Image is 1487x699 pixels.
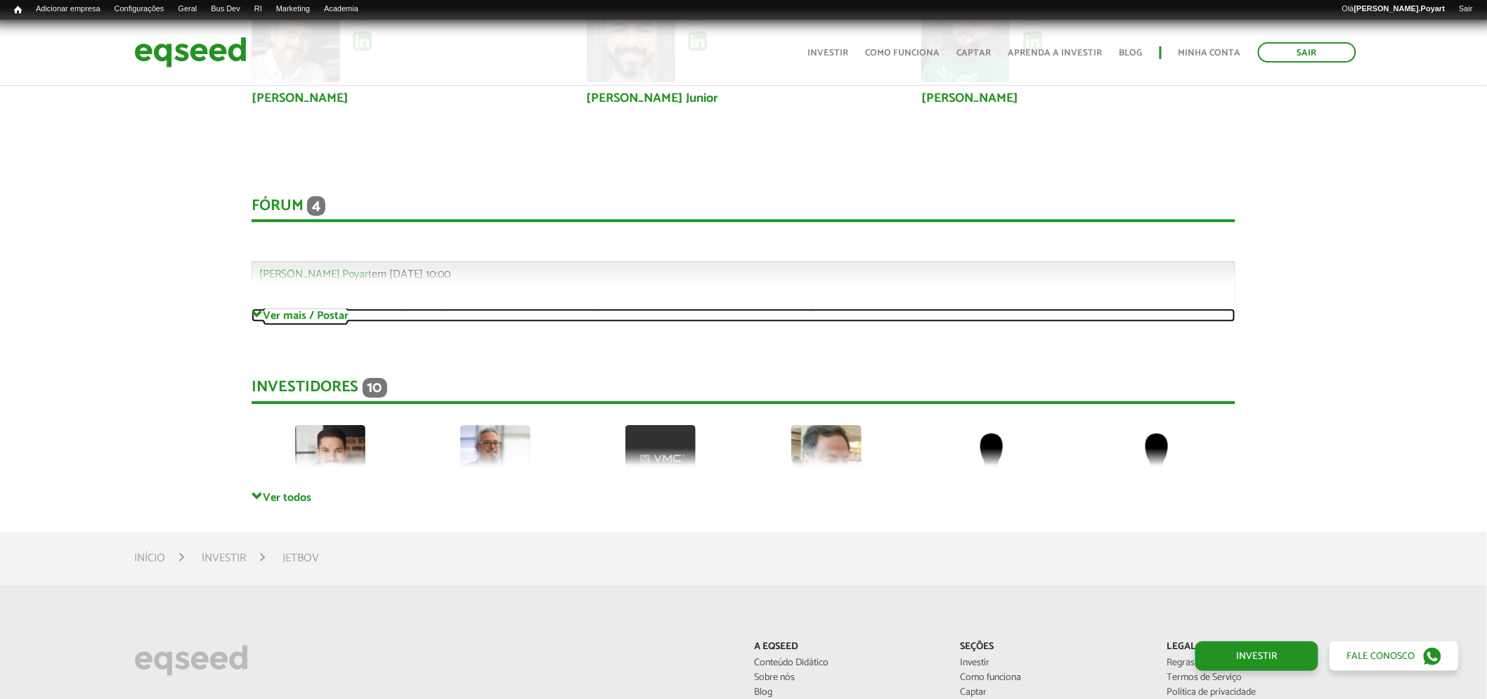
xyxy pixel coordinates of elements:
[259,265,451,284] span: em [DATE] 10:00
[1335,4,1453,15] a: Olá[PERSON_NAME].Poyart
[108,4,171,15] a: Configurações
[252,378,1236,404] div: Investidores
[625,425,696,495] img: picture-100036-1732821753.png
[791,425,862,495] img: picture-112624-1716663541.png
[460,425,531,495] img: picture-112313-1743624016.jpg
[171,4,204,15] a: Geral
[1452,4,1480,15] a: Sair
[363,378,387,398] span: 10
[1258,42,1356,63] a: Sair
[134,34,247,71] img: EqSeed
[754,673,940,683] a: Sobre nós
[317,4,365,15] a: Academia
[7,4,29,17] a: Início
[754,641,940,653] p: A EqSeed
[252,490,1236,504] a: Ver todos
[283,549,319,568] li: JetBov
[1167,641,1353,653] p: Legal
[1167,673,1353,683] a: Termos de Serviço
[956,425,1027,495] img: default-user.png
[252,92,349,105] a: [PERSON_NAME]
[269,4,317,15] a: Marketing
[961,658,1146,668] a: Investir
[921,92,1018,105] a: [PERSON_NAME]
[754,658,940,668] a: Conteúdo Didático
[134,641,248,679] img: EqSeed Logo
[1330,641,1459,671] a: Fale conosco
[587,92,719,105] a: [PERSON_NAME] Junior
[295,425,365,495] img: picture-72979-1750193488.jpg
[202,553,246,564] a: Investir
[808,48,849,58] a: Investir
[1008,48,1103,58] a: Aprenda a investir
[1354,4,1445,13] strong: [PERSON_NAME].Poyart
[961,688,1146,698] a: Captar
[866,48,940,58] a: Como funciona
[247,4,269,15] a: RI
[961,673,1146,683] a: Como funciona
[1195,641,1318,671] a: Investir
[252,196,1236,222] div: Fórum
[252,308,1236,322] a: Ver mais / Postar
[961,641,1146,653] p: Seções
[307,196,325,216] span: 4
[204,4,247,15] a: Bus Dev
[1122,425,1192,495] img: default-user.png
[1167,688,1353,698] a: Política de privacidade
[1178,48,1241,58] a: Minha conta
[957,48,992,58] a: Captar
[754,688,940,698] a: Blog
[29,4,108,15] a: Adicionar empresa
[1119,48,1143,58] a: Blog
[1167,658,1353,668] a: Regras Gerais
[14,5,22,15] span: Início
[134,553,165,564] a: Início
